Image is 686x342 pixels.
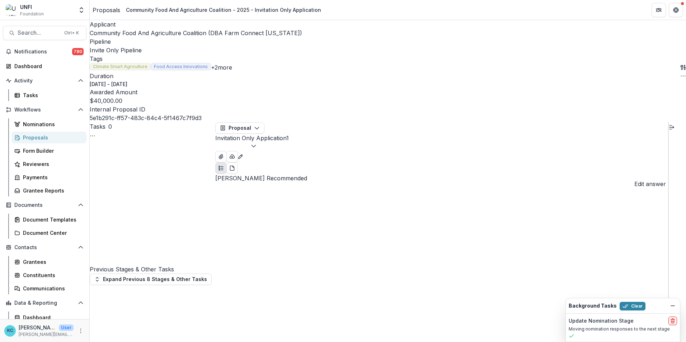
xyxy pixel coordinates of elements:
img: UNFI [6,4,17,16]
button: Edit as form [238,152,243,160]
span: 1 [286,134,289,142]
div: Payments [23,174,81,181]
p: Pipeline [90,37,302,46]
button: Open entity switcher [76,3,86,17]
div: Dashboard [23,314,81,321]
button: Open Contacts [3,242,86,253]
div: Document Center [23,229,81,237]
nav: breadcrumb [93,5,324,15]
span: Search... [18,29,60,36]
p: [PERSON_NAME][EMAIL_ADDRESS][PERSON_NAME][DOMAIN_NAME] [19,331,74,338]
a: Proposals [93,6,120,14]
span: Workflows [14,107,75,113]
a: Communications [11,282,86,294]
button: Notifications780 [3,46,86,57]
span: Activity [14,78,75,84]
a: Proposals [11,132,86,143]
div: Nominations [23,120,81,128]
div: Community Food And Agriculture Coalition - 2025 - Invitation Only Application [126,6,321,14]
div: Tasks [23,91,81,99]
button: Partners [652,3,666,17]
button: Get Help [669,3,683,17]
a: Constituents [11,269,86,281]
p: Applicant [90,20,302,29]
span: Foundation [20,11,44,17]
a: Dashboard [11,312,86,323]
div: Kristine Creveling [7,328,13,333]
a: Grantees [11,256,86,268]
button: View Attached Files [215,151,227,162]
div: Ctrl + K [63,29,80,37]
div: Grantees [23,258,81,266]
div: Dashboard [14,62,81,70]
p: Invite Only Pipeline [90,46,142,54]
p: Duration [90,72,302,80]
button: Expand right [669,122,675,131]
span: Food Access Innovations [154,64,208,69]
a: Nominations [11,118,86,130]
button: Invitation Only Application1 [215,134,289,151]
div: Grantee Reports [23,187,81,194]
button: PDF view [226,162,238,174]
p: Awarded Amount [90,88,302,96]
p: $40,000.00 [90,96,122,105]
button: +2more [211,63,232,72]
span: Contacts [14,244,75,251]
button: Plaintext view [215,162,227,174]
button: Search... [3,26,86,40]
span: Invitation Only Application [215,134,286,142]
div: Communications [23,285,81,292]
p: User [59,324,74,331]
a: Dashboard [3,60,86,72]
button: Open Data & Reporting [3,297,86,309]
a: Community Food And Agriculture Coalition (DBA Farm Connect [US_STATE]) [90,29,302,37]
button: Toggle View Cancelled Tasks [90,131,95,139]
span: Data & Reporting [14,300,75,306]
a: Document Templates [11,214,86,225]
a: Form Builder [11,145,86,157]
h4: Previous Stages & Other Tasks [90,265,215,274]
span: 780 [72,48,84,55]
span: 0 [108,123,112,130]
button: Open Activity [3,75,86,86]
h2: Update Nomination Stage [569,318,634,324]
button: More [76,327,85,335]
span: Proposal [229,125,251,131]
span: Climate Smart Agriculture [93,64,147,69]
button: Dismiss [668,301,677,310]
button: Clear [620,302,645,310]
p: 5e1b291c-ff57-483c-84c4-5f1467c7f9d3 [90,114,202,122]
div: UNFI [20,3,44,11]
p: [PERSON_NAME] [19,324,56,331]
span: Notifications [14,49,72,55]
a: Document Center [11,227,86,239]
p: Tags [90,54,302,63]
a: Tasks [11,89,86,101]
h3: Tasks [90,122,105,131]
button: Expand Previous 8 Stages & Other Tasks [90,274,212,285]
button: Proposal [215,122,264,134]
div: Constituents [23,271,81,279]
h2: Background Tasks [569,303,617,309]
div: Reviewers [23,160,81,168]
button: Open Workflows [3,104,86,115]
p: Moving nomination responses to the next stage [569,326,677,332]
a: Reviewers [11,158,86,170]
span: Documents [14,202,75,208]
a: Payments [11,171,86,183]
button: Open Documents [3,199,86,211]
a: Grantee Reports [11,185,86,196]
div: Document Templates [23,216,81,223]
div: Proposals [23,134,81,141]
p: Internal Proposal ID [90,105,302,114]
button: delete [668,317,677,325]
p: [PERSON_NAME] Recommended [215,174,668,182]
div: Form Builder [23,147,81,155]
div: Edit answer [634,180,666,188]
p: [DATE] - [DATE] [90,80,127,88]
